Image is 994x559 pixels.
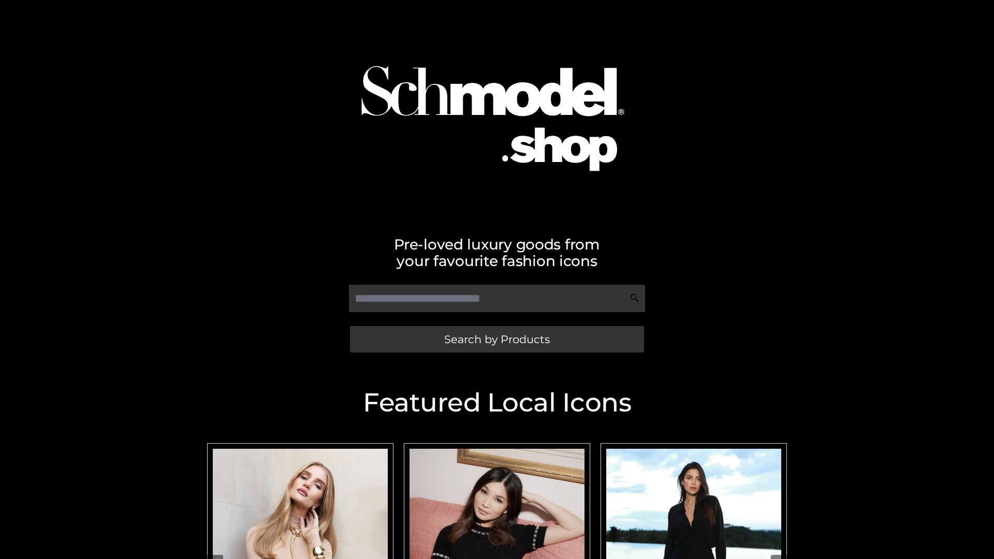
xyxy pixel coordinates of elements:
a: Search by Products [350,326,644,352]
h2: Pre-loved luxury goods from your favourite fashion icons [202,236,792,269]
span: Search by Products [444,334,550,345]
img: Search Icon [630,293,640,303]
h2: Featured Local Icons​ [202,390,792,416]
